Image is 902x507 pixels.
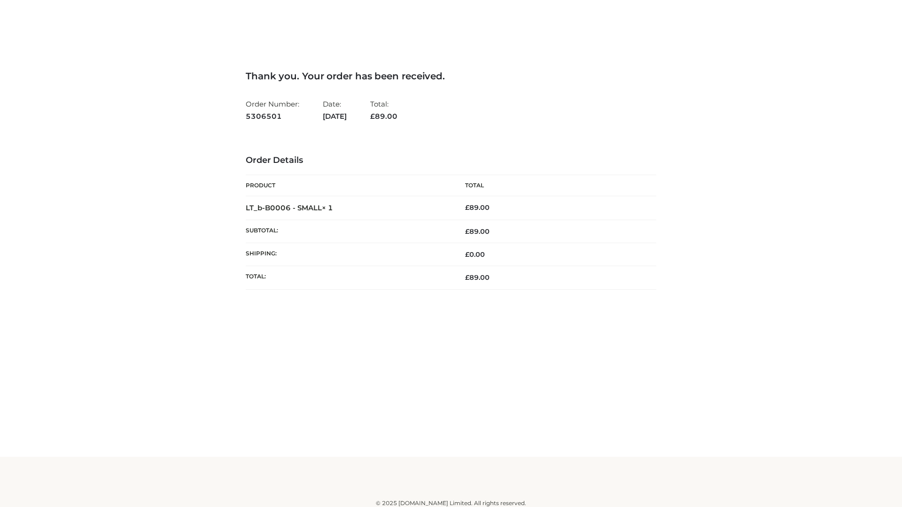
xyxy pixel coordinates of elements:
[370,112,397,121] span: 89.00
[246,155,656,166] h3: Order Details
[246,203,333,212] strong: LT_b-B0006 - SMALL
[465,203,469,212] span: £
[322,203,333,212] strong: × 1
[370,96,397,124] li: Total:
[465,273,469,282] span: £
[246,96,299,124] li: Order Number:
[465,250,469,259] span: £
[465,227,490,236] span: 89.00
[465,227,469,236] span: £
[465,203,490,212] bdi: 89.00
[323,96,347,124] li: Date:
[323,110,347,123] strong: [DATE]
[370,112,375,121] span: £
[246,266,451,289] th: Total:
[246,70,656,82] h3: Thank you. Your order has been received.
[246,175,451,196] th: Product
[246,220,451,243] th: Subtotal:
[465,250,485,259] bdi: 0.00
[246,110,299,123] strong: 5306501
[465,273,490,282] span: 89.00
[451,175,656,196] th: Total
[246,243,451,266] th: Shipping:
